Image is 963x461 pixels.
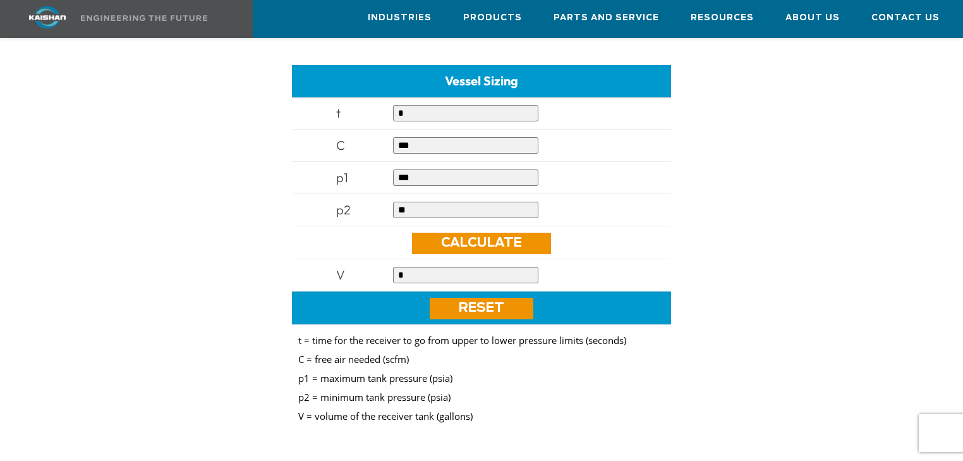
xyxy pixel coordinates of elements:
[368,1,432,35] a: Industries
[691,11,754,25] span: Resources
[785,1,840,35] a: About Us
[445,73,518,89] span: Vessel Sizing
[336,169,348,185] span: p1
[298,331,665,426] p: t = time for the receiver to go from upper to lower pressure limits (seconds) C = free air needed...
[430,298,533,319] a: Reset
[871,1,940,35] a: Contact Us
[368,11,432,25] span: Industries
[554,1,659,35] a: Parts and Service
[463,11,522,25] span: Products
[336,105,341,121] span: t
[81,15,207,21] img: Engineering the future
[336,267,345,283] span: V
[336,202,351,218] span: p2
[871,11,940,25] span: Contact Us
[412,233,551,254] a: Calculate
[463,1,522,35] a: Products
[554,11,659,25] span: Parts and Service
[785,11,840,25] span: About Us
[336,137,345,153] span: C
[691,1,754,35] a: Resources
